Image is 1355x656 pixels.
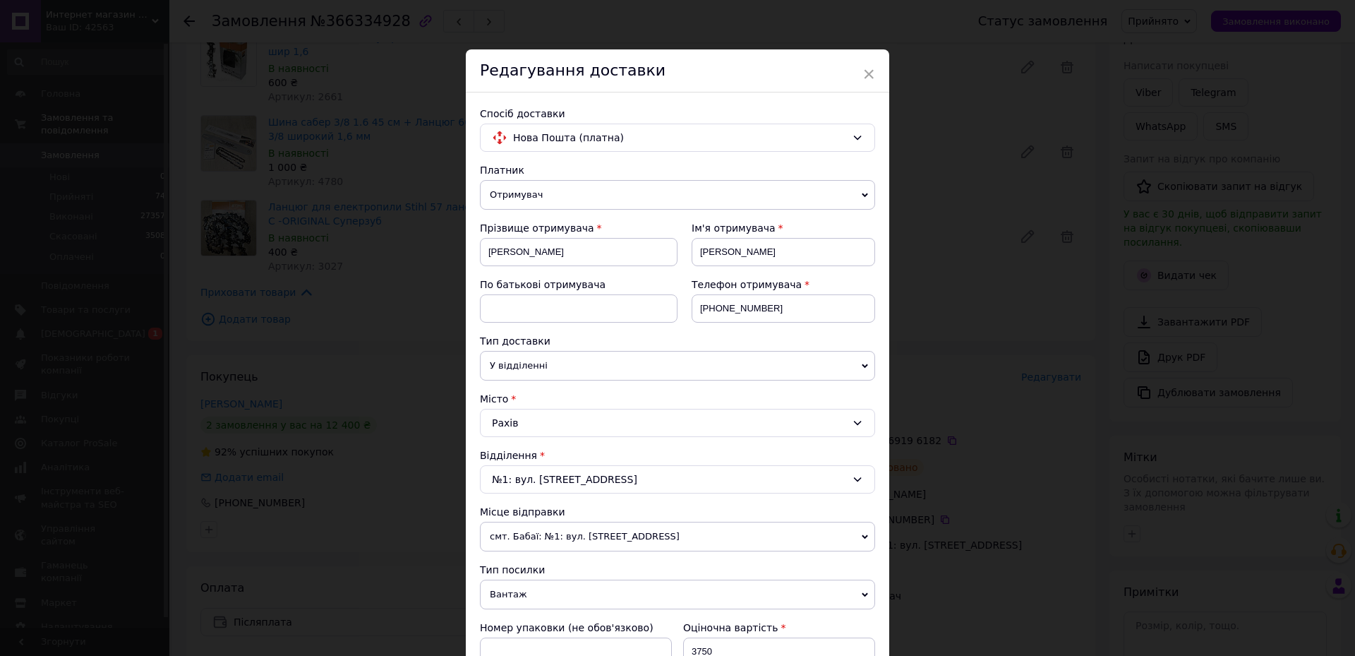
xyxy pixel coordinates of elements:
[480,165,524,176] span: Платник
[480,335,550,347] span: Тип доставки
[480,409,875,437] div: Рахів
[480,180,875,210] span: Отримувач
[480,392,875,406] div: Місто
[480,506,565,518] span: Місце відправки
[480,279,606,290] span: По батькові отримувача
[480,564,545,576] span: Тип посилки
[862,62,875,86] span: ×
[480,522,875,551] span: смт. Бабаї: №1: вул. [STREET_ADDRESS]
[466,49,889,93] div: Редагування доставки
[480,465,875,494] div: №1: вул. [STREET_ADDRESS]
[513,130,846,145] span: Нова Пошта (платна)
[480,448,875,463] div: Відділення
[480,351,875,381] span: У відділенні
[683,621,875,635] div: Оціночна вартість
[480,580,875,609] span: Вантаж
[692,222,776,234] span: Ім'я отримувача
[480,107,875,121] div: Спосіб доставки
[692,294,875,323] input: +380
[692,279,802,290] span: Телефон отримувача
[480,621,672,635] div: Номер упаковки (не обов'язково)
[480,222,594,234] span: Прізвище отримувача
